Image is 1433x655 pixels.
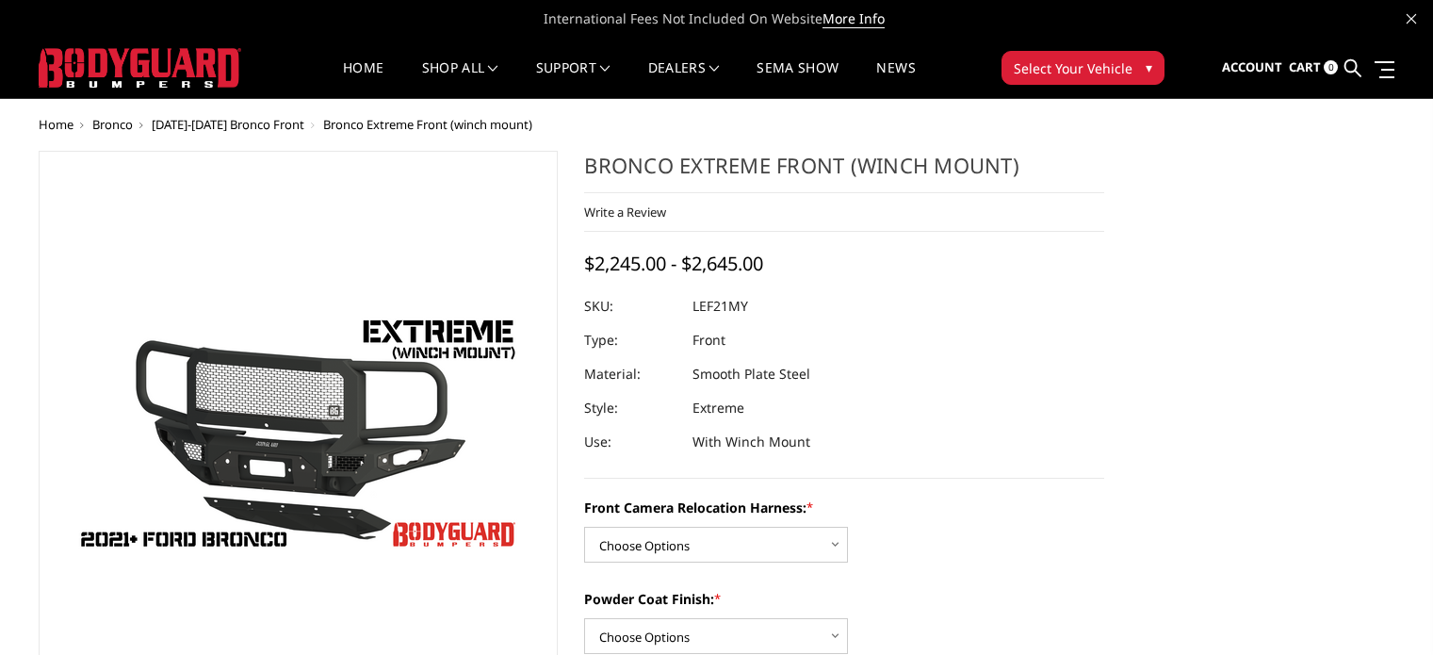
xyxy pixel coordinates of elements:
[92,116,133,133] a: Bronco
[584,589,1104,609] label: Powder Coat Finish:
[422,61,498,98] a: shop all
[536,61,611,98] a: Support
[323,116,532,133] span: Bronco Extreme Front (winch mount)
[584,289,678,323] dt: SKU:
[822,9,885,28] a: More Info
[692,425,810,459] dd: With Winch Mount
[39,48,241,88] img: BODYGUARD BUMPERS
[39,116,73,133] a: Home
[757,61,839,98] a: SEMA Show
[692,357,810,391] dd: Smooth Plate Steel
[1222,58,1282,75] span: Account
[584,204,666,221] a: Write a Review
[584,151,1104,193] h1: Bronco Extreme Front (winch mount)
[876,61,915,98] a: News
[152,116,304,133] a: [DATE]-[DATE] Bronco Front
[584,391,678,425] dt: Style:
[584,425,678,459] dt: Use:
[343,61,383,98] a: Home
[1289,58,1321,75] span: Cart
[1146,57,1152,77] span: ▾
[62,302,533,566] img: Bronco Extreme Front (winch mount)
[1222,42,1282,93] a: Account
[692,323,725,357] dd: Front
[584,251,763,276] span: $2,245.00 - $2,645.00
[692,289,748,323] dd: LEF21MY
[648,61,720,98] a: Dealers
[584,498,1104,517] label: Front Camera Relocation Harness:
[1001,51,1164,85] button: Select Your Vehicle
[1324,60,1338,74] span: 0
[692,391,744,425] dd: Extreme
[584,323,678,357] dt: Type:
[1014,58,1132,78] span: Select Your Vehicle
[584,357,678,391] dt: Material:
[1289,42,1338,93] a: Cart 0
